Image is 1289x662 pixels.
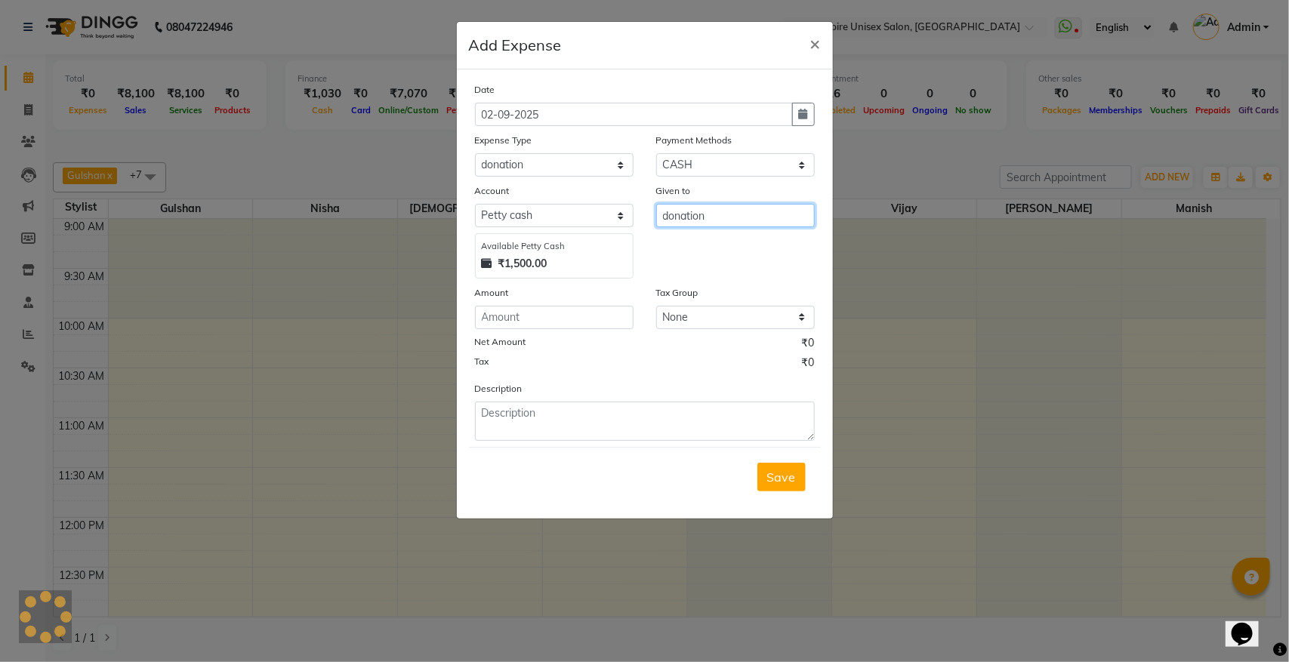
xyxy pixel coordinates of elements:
[482,240,627,253] div: Available Petty Cash
[469,34,562,57] h5: Add Expense
[757,463,806,491] button: Save
[475,382,523,396] label: Description
[475,184,510,198] label: Account
[475,355,489,368] label: Tax
[656,204,815,227] input: Given to
[475,335,526,349] label: Net Amount
[475,306,634,329] input: Amount
[802,355,815,374] span: ₹0
[802,335,815,355] span: ₹0
[1226,602,1274,647] iframe: chat widget
[656,134,732,147] label: Payment Methods
[475,83,495,97] label: Date
[656,286,698,300] label: Tax Group
[656,184,691,198] label: Given to
[810,32,821,54] span: ×
[767,470,796,485] span: Save
[475,134,532,147] label: Expense Type
[798,22,833,64] button: Close
[498,256,547,272] strong: ₹1,500.00
[475,286,509,300] label: Amount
